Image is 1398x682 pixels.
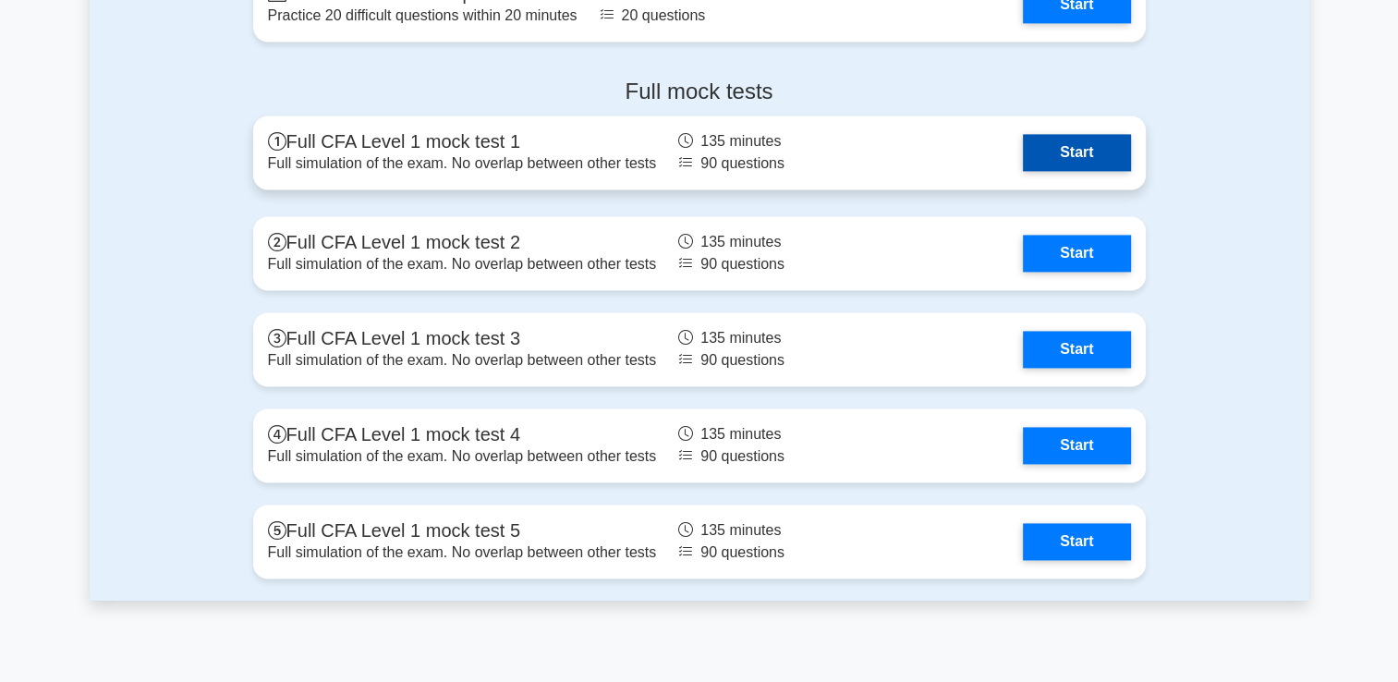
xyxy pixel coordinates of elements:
[1023,523,1130,560] a: Start
[1023,134,1130,171] a: Start
[1023,331,1130,368] a: Start
[253,79,1146,105] h4: Full mock tests
[1023,235,1130,272] a: Start
[1023,427,1130,464] a: Start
